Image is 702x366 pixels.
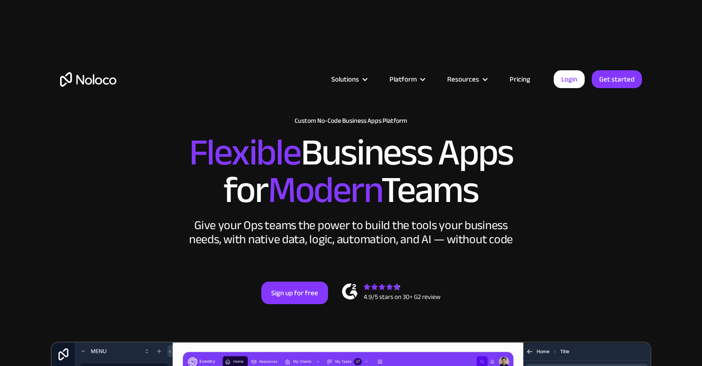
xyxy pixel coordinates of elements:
[378,73,435,85] div: Platform
[498,73,542,85] a: Pricing
[60,72,116,87] a: home
[320,73,378,85] div: Solutions
[554,70,585,88] a: Login
[447,73,479,85] div: Resources
[268,155,381,225] span: Modern
[261,282,328,304] a: Sign up for free
[435,73,498,85] div: Resources
[189,118,301,187] span: Flexible
[60,134,642,209] h2: Business Apps for Teams
[389,73,417,85] div: Platform
[331,73,359,85] div: Solutions
[592,70,642,88] a: Get started
[187,218,515,246] div: Give your Ops teams the power to build the tools your business needs, with native data, logic, au...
